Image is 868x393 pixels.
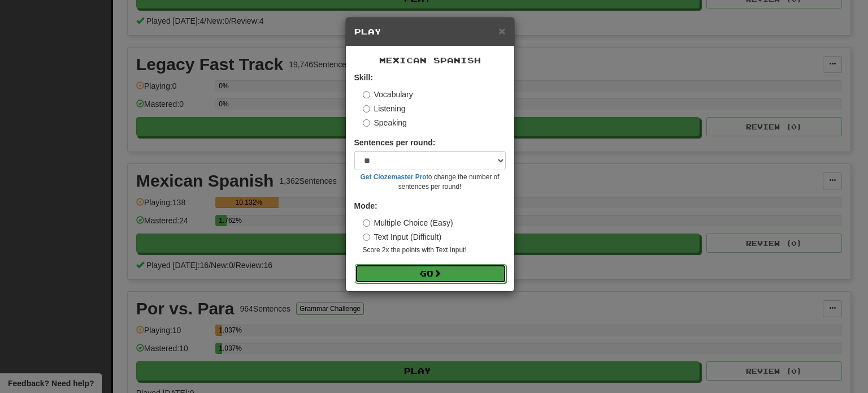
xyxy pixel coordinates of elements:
[363,105,370,113] input: Listening
[498,25,505,37] button: Close
[363,219,370,227] input: Multiple Choice (Easy)
[363,103,406,114] label: Listening
[355,264,506,283] button: Go
[363,217,453,228] label: Multiple Choice (Easy)
[354,73,373,82] strong: Skill:
[363,245,506,255] small: Score 2x the points with Text Input !
[363,234,370,241] input: Text Input (Difficult)
[363,91,370,98] input: Vocabulary
[363,119,370,127] input: Speaking
[361,173,427,181] a: Get Clozemaster Pro
[354,137,436,148] label: Sentences per round:
[354,26,506,37] h5: Play
[363,117,407,128] label: Speaking
[363,231,442,243] label: Text Input (Difficult)
[354,201,377,210] strong: Mode:
[379,55,481,65] span: Mexican Spanish
[363,89,413,100] label: Vocabulary
[498,24,505,37] span: ×
[354,172,506,192] small: to change the number of sentences per round!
